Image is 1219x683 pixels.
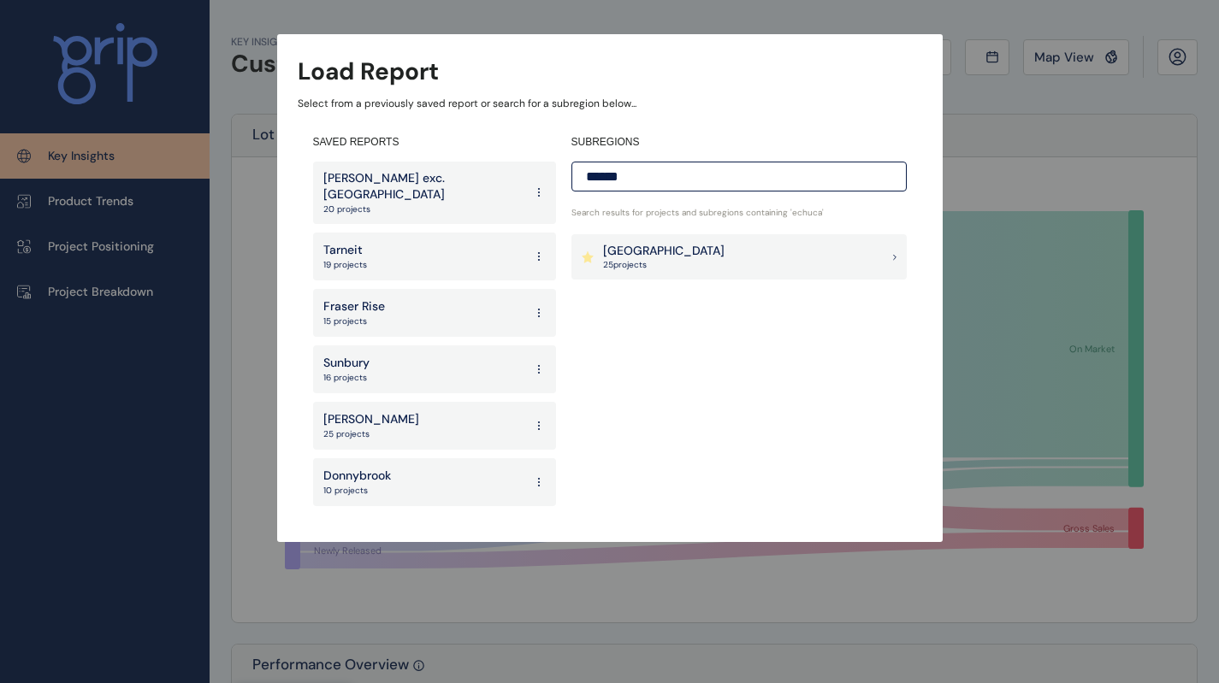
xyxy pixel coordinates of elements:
[571,207,907,219] p: Search results for projects and subregions containing ' echuca '
[323,468,391,485] p: Donnybrook
[298,97,922,111] p: Select from a previously saved report or search for a subregion below...
[323,411,419,428] p: [PERSON_NAME]
[323,203,524,215] p: 20 projects
[603,259,725,271] p: 25 project s
[323,170,524,203] p: [PERSON_NAME] exc. [GEOGRAPHIC_DATA]
[323,298,385,315] p: Fraser Rise
[323,315,385,327] p: 15 projects
[323,372,370,384] p: 16 projects
[323,355,370,372] p: Sunbury
[323,485,391,497] p: 10 projects
[323,259,367,271] p: 19 projects
[298,55,439,88] h3: Load Report
[313,135,556,150] h4: SAVED REPORTS
[603,243,725,260] p: [GEOGRAPHIC_DATA]
[571,135,907,150] h4: SUBREGIONS
[323,242,367,259] p: Tarneit
[323,428,419,440] p: 25 projects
